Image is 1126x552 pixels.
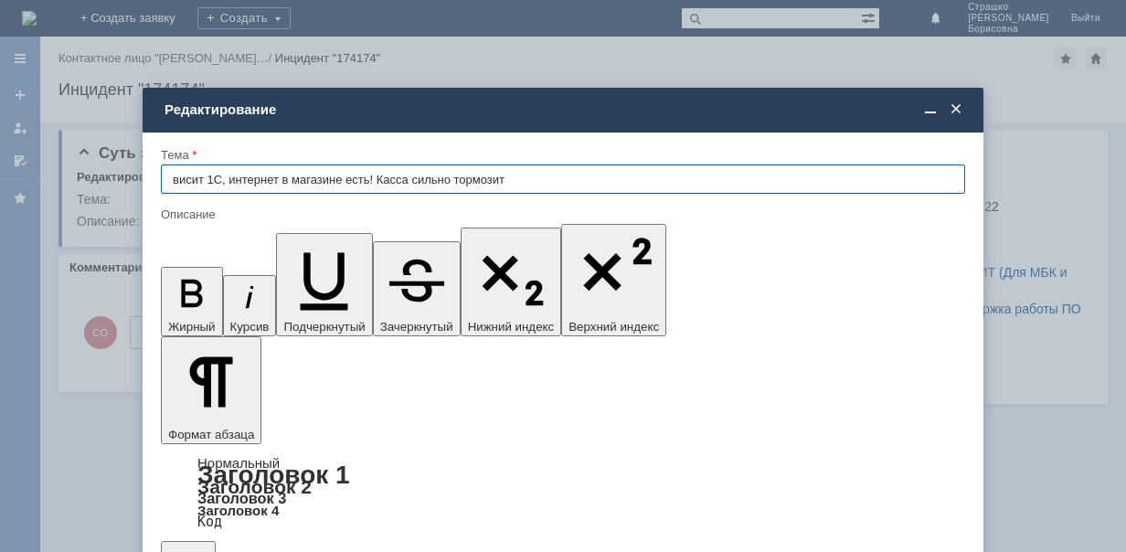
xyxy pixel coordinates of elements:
[161,457,965,528] div: Формат абзаца
[197,514,222,530] a: Код
[197,455,280,471] a: Нормальный
[223,275,277,336] button: Курсив
[947,101,965,118] span: Закрыть
[197,461,350,489] a: Заголовок 1
[561,224,666,336] button: Верхний индекс
[283,320,365,334] span: Подчеркнутый
[161,208,961,220] div: Описание
[461,228,562,336] button: Нижний индекс
[197,503,279,518] a: Заголовок 4
[468,320,555,334] span: Нижний индекс
[197,490,286,506] a: Заголовок 3
[380,320,453,334] span: Зачеркнутый
[921,101,940,118] span: Свернуть (Ctrl + M)
[197,476,312,497] a: Заголовок 2
[373,241,461,336] button: Зачеркнутый
[165,101,965,118] div: Редактирование
[568,320,659,334] span: Верхний индекс
[161,336,261,444] button: Формат абзаца
[161,149,961,161] div: Тема
[276,233,372,336] button: Подчеркнутый
[168,428,254,441] span: Формат абзаца
[161,267,223,336] button: Жирный
[230,320,270,334] span: Курсив
[168,320,216,334] span: Жирный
